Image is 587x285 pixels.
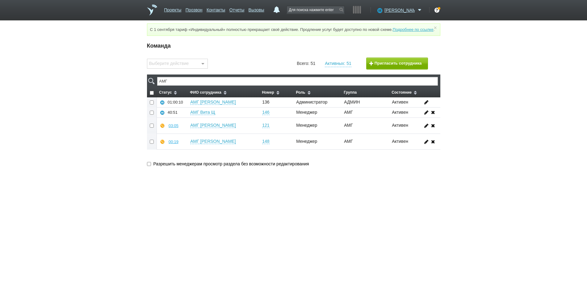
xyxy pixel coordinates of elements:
a: Проекты [164,4,181,13]
span: АМГ [344,139,353,144]
div: 01:00:10 [168,100,183,105]
span: Активен [392,110,408,115]
a: Вызовы [249,4,264,13]
span: [PERSON_NAME] [384,7,415,13]
span: Администратор [296,100,327,104]
input: Для поиска нажмите enter [287,6,344,13]
span: Состояние [392,90,412,95]
a: АМГ [PERSON_NAME] [190,139,236,144]
h5: Команда [147,42,440,50]
a: 148 [262,139,269,144]
a: [PERSON_NAME] [384,6,423,13]
span: Менеджер [296,139,317,144]
span: Активен [392,100,408,104]
span: 136 [262,100,269,104]
a: АМГ [PERSON_NAME] [190,123,236,128]
span: ФИО сотрудника [190,90,221,95]
span: Менеджер [296,123,317,128]
div: ? [434,8,439,13]
a: × [432,26,438,29]
div: С 1 сентября тариф «Индивидуальный» полностью прекращает своё действие. Продление услуг будет дос... [147,23,440,36]
a: Отчеты [229,4,244,13]
span: Статус [159,90,172,95]
button: Пригласить сотрудника [366,57,428,70]
input: Быстрый поиск [157,77,438,86]
span: Активен [392,123,408,128]
div: 40:51 [168,110,178,115]
span: Роль [296,90,305,95]
span: Менеджер [296,110,317,115]
a: Активных: 51 [325,60,351,67]
div: 03:05 [169,123,178,128]
a: Всего: 51 [297,60,315,67]
span: АДМИН [344,100,360,104]
a: АМГ Вита Щ [190,110,215,115]
span: АМГ [344,123,353,128]
a: Подробнее по ссылке [393,27,434,32]
span: Номер [262,90,274,95]
label: Разрешить менеджерам просмотр раздела без возможности редактирования [153,161,309,167]
button: 00:19 [168,136,179,147]
a: Контакты [207,4,225,13]
span: АМГ [344,110,353,115]
a: Прозвон [186,4,203,13]
span: Группа [344,90,357,95]
div: 00:19 [169,139,178,144]
a: 146 [262,110,269,115]
a: АМГ [PERSON_NAME] [190,100,236,105]
a: 121 [262,123,269,128]
span: Активен [392,139,408,144]
a: На главную [147,5,157,15]
button: 03:05 [168,120,179,131]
